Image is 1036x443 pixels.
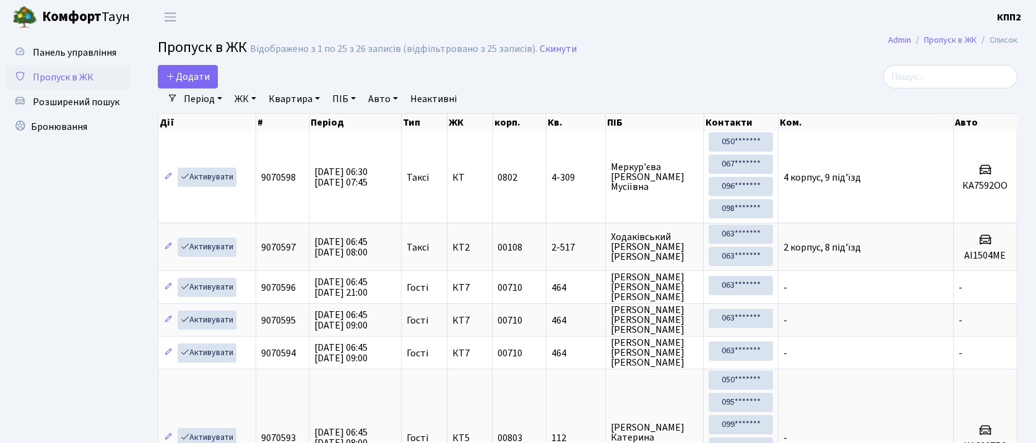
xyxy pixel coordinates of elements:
[158,37,247,58] span: Пропуск в ЖК
[498,314,522,327] span: 00710
[158,65,218,88] a: Додати
[452,433,488,443] span: КТ5
[452,348,488,358] span: КТ7
[611,162,699,192] span: Меркур'єва [PERSON_NAME] Мусіївна
[363,88,403,110] a: Авто
[250,43,537,55] div: Відображено з 1 по 25 з 26 записів (відфільтровано з 25 записів).
[452,316,488,325] span: КТ7
[551,243,600,252] span: 2-517
[42,7,101,27] b: Комфорт
[261,241,296,254] span: 9070597
[498,171,517,184] span: 0802
[959,314,962,327] span: -
[407,316,428,325] span: Гості
[783,346,787,360] span: -
[888,33,911,46] a: Admin
[546,114,606,131] th: Кв.
[179,88,227,110] a: Період
[407,283,428,293] span: Гості
[611,272,699,302] span: [PERSON_NAME] [PERSON_NAME] [PERSON_NAME]
[704,114,779,131] th: Контакти
[31,120,87,134] span: Бронювання
[924,33,977,46] a: Пропуск в ЖК
[959,180,1012,192] h5: КА7592ОО
[977,33,1017,47] li: Список
[405,88,462,110] a: Неактивні
[6,114,130,139] a: Бронювання
[327,88,361,110] a: ПІБ
[551,433,600,443] span: 112
[452,283,488,293] span: КТ7
[954,114,1018,131] th: Авто
[959,281,962,295] span: -
[178,311,236,330] a: Активувати
[261,281,296,295] span: 9070596
[606,114,704,131] th: ПІБ
[997,10,1021,25] a: КПП2
[178,168,236,187] a: Активувати
[314,275,368,299] span: [DATE] 06:45 [DATE] 21:00
[33,46,116,59] span: Панель управління
[611,305,699,335] span: [PERSON_NAME] [PERSON_NAME] [PERSON_NAME]
[883,65,1017,88] input: Пошук...
[33,95,119,109] span: Розширений пошук
[959,250,1012,262] h5: АІ1504МЕ
[314,341,368,365] span: [DATE] 06:45 [DATE] 09:00
[158,114,256,131] th: Дії
[178,343,236,363] a: Активувати
[407,173,429,183] span: Таксі
[452,173,488,183] span: КТ
[178,238,236,257] a: Активувати
[540,43,577,55] a: Скинути
[12,5,37,30] img: logo.png
[6,40,130,65] a: Панель управління
[261,171,296,184] span: 9070598
[551,348,600,358] span: 464
[493,114,547,131] th: корп.
[407,433,428,443] span: Гості
[551,316,600,325] span: 464
[166,70,210,84] span: Додати
[314,308,368,332] span: [DATE] 06:45 [DATE] 09:00
[6,90,130,114] a: Розширений пошук
[309,114,402,131] th: Період
[407,243,429,252] span: Таксі
[551,173,600,183] span: 4-309
[6,65,130,90] a: Пропуск в ЖК
[178,278,236,297] a: Активувати
[779,114,954,131] th: Ком.
[33,71,93,84] span: Пропуск в ЖК
[452,243,488,252] span: КТ2
[959,346,962,360] span: -
[42,7,130,28] span: Таун
[314,235,368,259] span: [DATE] 06:45 [DATE] 08:00
[264,88,325,110] a: Квартира
[498,346,522,360] span: 00710
[155,7,186,27] button: Переключити навігацію
[783,241,861,254] span: 2 корпус, 8 під'їзд
[997,11,1021,24] b: КПП2
[551,283,600,293] span: 464
[783,314,787,327] span: -
[498,241,522,254] span: 00108
[447,114,493,131] th: ЖК
[256,114,309,131] th: #
[870,27,1036,53] nav: breadcrumb
[611,232,699,262] span: Ходаківський [PERSON_NAME] [PERSON_NAME]
[783,281,787,295] span: -
[402,114,447,131] th: Тип
[261,314,296,327] span: 9070595
[230,88,261,110] a: ЖК
[611,338,699,368] span: [PERSON_NAME] [PERSON_NAME] [PERSON_NAME]
[498,281,522,295] span: 00710
[407,348,428,358] span: Гості
[783,171,861,184] span: 4 корпус, 9 під'їзд
[261,346,296,360] span: 9070594
[314,165,368,189] span: [DATE] 06:30 [DATE] 07:45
